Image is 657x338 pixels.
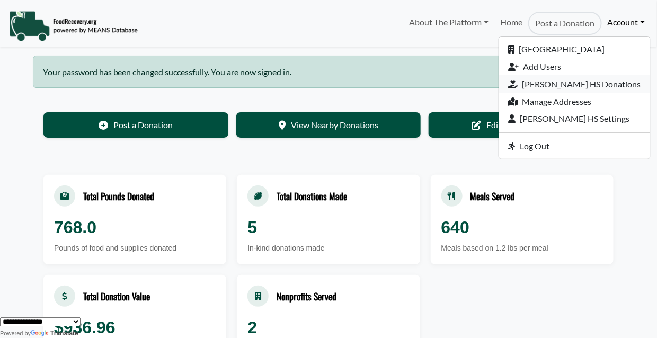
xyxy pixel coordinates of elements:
img: NavigationLogo_FoodRecovery-91c16205cd0af1ed486a0f1a7774a6544ea792ac00100771e7dd3ec7c0e58e41.png [9,10,138,42]
div: Nonprofits Served [277,289,336,303]
a: Translate [31,330,78,337]
a: About The Platform [403,12,494,33]
div: Pounds of food and supplies donated [54,243,216,254]
div: 5 [247,215,409,240]
a: Log Out [499,137,650,155]
div: Your password has been changed successfully. You are now signed in. [33,56,624,88]
a: Post a Donation [528,12,601,35]
a: View Nearby Donations [236,112,421,138]
a: Post a Donation [43,112,228,138]
div: Meals based on 1.2 lbs per meal [441,243,603,254]
a: Account [602,12,651,33]
div: In-kind donations made [247,243,409,254]
div: 768.0 [54,215,216,240]
div: 640 [441,215,603,240]
div: Total Pounds Donated [83,189,154,203]
a: Add Users [499,58,650,76]
a: Home [494,12,528,35]
a: [GEOGRAPHIC_DATA] [499,41,650,58]
div: Total Donations Made [277,189,347,203]
a: Edit Your Organization [429,112,614,138]
div: Meals Served [470,189,515,203]
a: Manage Addresses [499,93,650,110]
div: Total Donation Value [83,289,150,303]
a: [PERSON_NAME] HS Settings [499,110,650,128]
img: Google Translate [31,330,50,337]
a: [PERSON_NAME] HS Donations [499,75,650,93]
